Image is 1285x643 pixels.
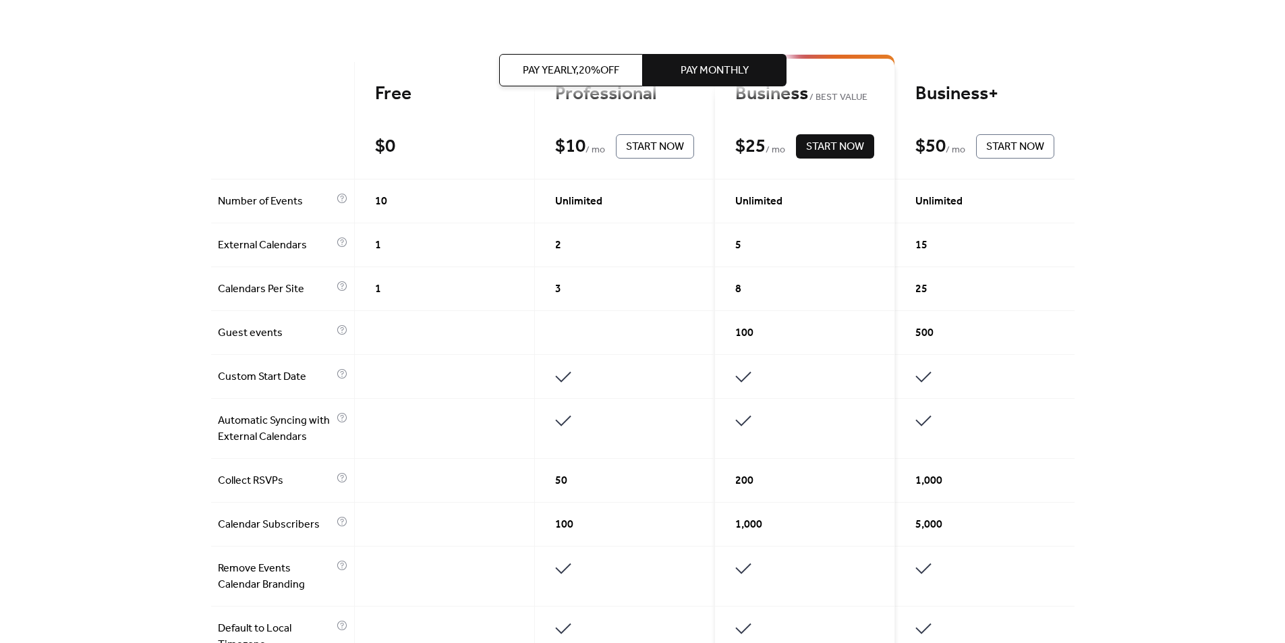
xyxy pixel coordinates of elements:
span: Unlimited [915,194,963,210]
span: Pay Monthly [681,63,749,79]
div: $ 50 [915,135,946,159]
span: 15 [915,237,927,254]
span: Pay Yearly, 20% off [523,63,619,79]
span: 1,000 [915,473,942,489]
span: Start Now [986,139,1044,155]
button: Pay Monthly [643,54,787,86]
span: BEST VALUE [808,90,868,106]
span: 100 [555,517,573,533]
span: 500 [915,325,934,341]
span: 3 [555,281,561,298]
span: Remove Events Calendar Branding [218,561,333,593]
span: Unlimited [735,194,782,210]
span: 200 [735,473,753,489]
span: Start Now [626,139,684,155]
span: 5 [735,237,741,254]
span: 5,000 [915,517,942,533]
button: Start Now [976,134,1054,159]
div: Business [735,82,874,106]
span: 1 [375,281,381,298]
span: 100 [735,325,753,341]
span: Calendars Per Site [218,281,333,298]
span: 25 [915,281,927,298]
span: 1,000 [735,517,762,533]
button: Start Now [796,134,874,159]
span: / mo [946,142,965,159]
span: Guest events [218,325,333,341]
span: Number of Events [218,194,333,210]
div: Free [375,82,514,106]
span: 50 [555,473,567,489]
button: Start Now [616,134,694,159]
span: Automatic Syncing with External Calendars [218,413,333,445]
span: 1 [375,237,381,254]
div: Business+ [915,82,1054,106]
span: / mo [586,142,605,159]
div: $ 0 [375,135,395,159]
div: $ 25 [735,135,766,159]
span: External Calendars [218,237,333,254]
span: Calendar Subscribers [218,517,333,533]
span: 8 [735,281,741,298]
span: Start Now [806,139,864,155]
span: Unlimited [555,194,602,210]
span: / mo [766,142,785,159]
span: 10 [375,194,387,210]
div: $ 10 [555,135,586,159]
button: Pay Yearly,20%off [499,54,643,86]
span: Custom Start Date [218,369,333,385]
span: Collect RSVPs [218,473,333,489]
span: 2 [555,237,561,254]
